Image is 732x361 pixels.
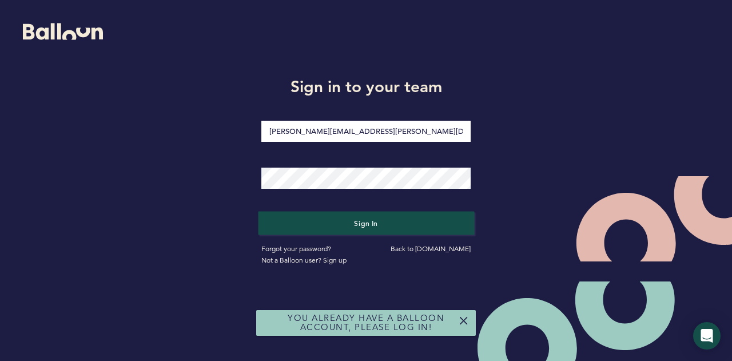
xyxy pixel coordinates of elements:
input: Email [261,121,471,142]
a: Back to [DOMAIN_NAME] [391,244,471,253]
a: Forgot your password? [261,244,331,253]
span: Sign in [354,219,378,228]
h1: Sign in to your team [253,75,480,98]
div: You already have a Balloon account, please log in! [256,310,476,336]
input: Password [261,168,471,189]
button: Sign in [258,211,474,235]
a: Not a Balloon user? Sign up [261,256,347,264]
div: Open Intercom Messenger [693,322,721,350]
